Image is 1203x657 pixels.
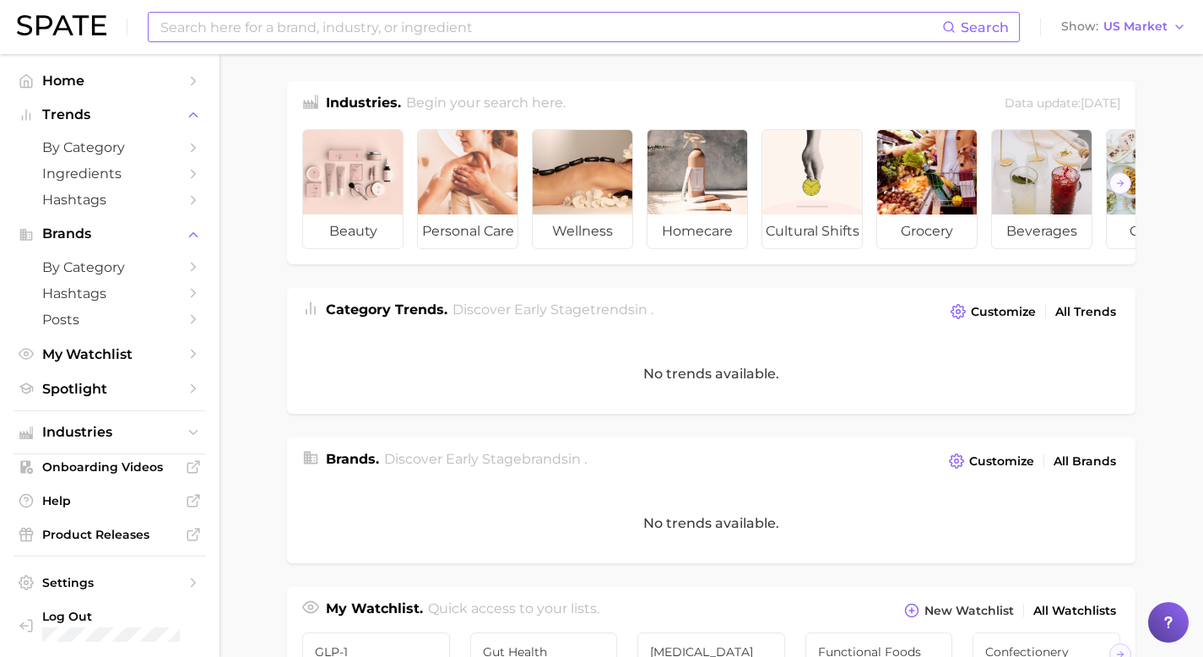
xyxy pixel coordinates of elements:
[992,214,1092,248] span: beverages
[1051,301,1120,323] a: All Trends
[1054,454,1116,469] span: All Brands
[900,599,1018,622] button: New Watchlist
[326,599,423,622] h1: My Watchlist.
[42,425,177,440] span: Industries
[946,300,1040,323] button: Customize
[14,134,206,160] a: by Category
[406,93,566,116] h2: Begin your search here.
[452,301,653,318] span: Discover Early Stage trends in .
[1057,16,1190,38] button: ShowUS Market
[945,449,1038,473] button: Customize
[14,221,206,247] button: Brands
[42,107,177,122] span: Trends
[924,604,1014,618] span: New Watchlist
[14,522,206,547] a: Product Releases
[1109,172,1131,194] button: Scroll Right
[14,187,206,213] a: Hashtags
[14,160,206,187] a: Ingredients
[1061,22,1098,31] span: Show
[287,334,1135,414] div: No trends available.
[14,307,206,333] a: Posts
[761,129,863,249] a: cultural shifts
[14,420,206,445] button: Industries
[42,192,177,208] span: Hashtags
[326,93,401,116] h1: Industries.
[417,129,518,249] a: personal care
[42,346,177,362] span: My Watchlist
[17,15,106,35] img: SPATE
[326,301,447,318] span: Category Trends .
[971,305,1036,319] span: Customize
[42,73,177,89] span: Home
[42,575,177,590] span: Settings
[42,226,177,242] span: Brands
[877,214,977,248] span: grocery
[648,214,747,248] span: homecare
[42,166,177,182] span: Ingredients
[42,312,177,328] span: Posts
[42,139,177,155] span: by Category
[1103,22,1168,31] span: US Market
[1033,604,1116,618] span: All Watchlists
[1005,93,1120,116] div: Data update: [DATE]
[961,19,1009,35] span: Search
[533,214,632,248] span: wellness
[1029,600,1120,622] a: All Watchlists
[14,604,206,647] a: Log out. Currently logged in with e-mail tjelley@comet-bio.com.
[418,214,518,248] span: personal care
[991,129,1092,249] a: beverages
[326,451,379,467] span: Brands .
[302,129,404,249] a: beauty
[42,285,177,301] span: Hashtags
[384,451,587,467] span: Discover Early Stage brands in .
[159,13,942,41] input: Search here for a brand, industry, or ingredient
[14,570,206,595] a: Settings
[14,376,206,402] a: Spotlight
[14,488,206,513] a: Help
[14,341,206,367] a: My Watchlist
[287,483,1135,563] div: No trends available.
[532,129,633,249] a: wellness
[42,459,177,475] span: Onboarding Videos
[762,214,862,248] span: cultural shifts
[303,214,403,248] span: beauty
[14,280,206,307] a: Hashtags
[14,454,206,480] a: Onboarding Videos
[14,254,206,280] a: by Category
[428,599,599,622] h2: Quick access to your lists.
[42,493,177,508] span: Help
[42,259,177,275] span: by Category
[42,527,177,542] span: Product Releases
[42,609,192,624] span: Log Out
[14,102,206,128] button: Trends
[969,454,1034,469] span: Customize
[42,381,177,397] span: Spotlight
[647,129,748,249] a: homecare
[876,129,978,249] a: grocery
[1049,450,1120,473] a: All Brands
[14,68,206,94] a: Home
[1055,305,1116,319] span: All Trends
